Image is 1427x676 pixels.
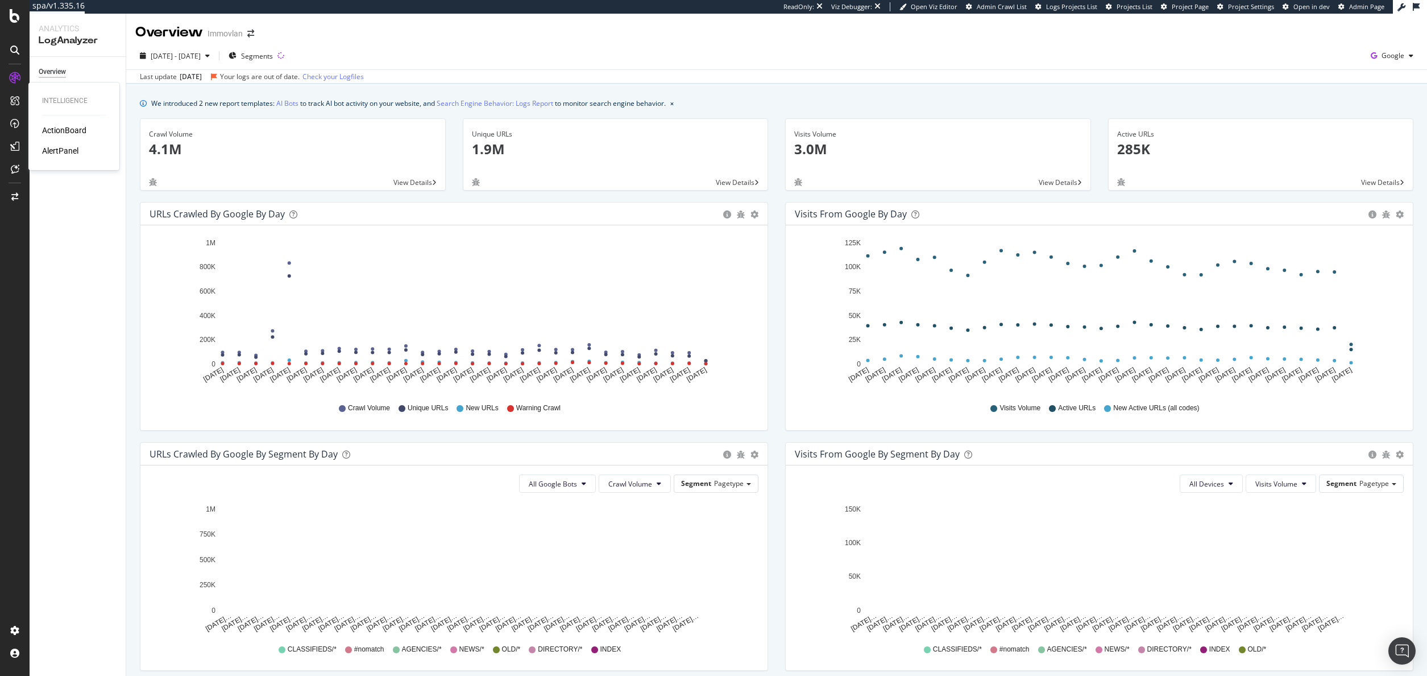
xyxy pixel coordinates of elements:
[1147,366,1170,384] text: [DATE]
[737,211,745,219] div: bug
[600,645,621,654] span: INDEX
[1131,366,1154,384] text: [DATE]
[150,448,338,460] div: URLs Crawled by Google By Segment By Day
[149,139,437,159] p: 4.1M
[1047,645,1087,654] span: AGENCIES/*
[385,366,408,384] text: [DATE]
[1326,479,1357,488] span: Segment
[1297,366,1320,384] text: [DATE]
[335,366,358,384] text: [DATE]
[200,530,215,538] text: 750K
[276,97,298,109] a: AI Bots
[714,479,744,488] span: Pagetype
[1031,366,1053,384] text: [DATE]
[1180,475,1243,493] button: All Devices
[737,451,745,459] div: bug
[1255,479,1297,489] span: Visits Volume
[516,403,561,413] span: Warning Crawl
[977,2,1027,11] span: Admin Crawl List
[200,312,215,320] text: 400K
[1197,366,1220,384] text: [DATE]
[39,23,117,34] div: Analytics
[1214,366,1237,384] text: [DATE]
[206,505,215,513] text: 1M
[1117,129,1405,139] div: Active URLs
[1264,366,1287,384] text: [DATE]
[1047,366,1070,384] text: [DATE]
[247,30,254,38] div: arrow-right-arrow-left
[1368,451,1376,459] div: circle-info
[849,312,861,320] text: 50K
[1228,2,1274,11] span: Project Settings
[288,645,337,654] span: CLASSIFIEDS/*
[252,366,275,384] text: [DATE]
[39,34,117,47] div: LogAnalyzer
[220,72,300,82] div: Your logs are out of date.
[1314,366,1337,384] text: [DATE]
[795,448,960,460] div: Visits from Google By Segment By Day
[1359,479,1389,488] span: Pagetype
[1368,211,1376,219] div: circle-info
[1117,2,1152,11] span: Projects List
[914,366,937,384] text: [DATE]
[1248,645,1267,654] span: OLD/*
[1147,645,1192,654] span: DIRECTORY/*
[1388,637,1416,665] div: Open Intercom Messenger
[472,139,760,159] p: 1.9M
[348,403,390,413] span: Crawl Volume
[149,178,157,186] div: bug
[1181,366,1204,384] text: [DATE]
[1114,366,1136,384] text: [DATE]
[750,451,758,459] div: gear
[149,129,437,139] div: Crawl Volume
[39,66,66,78] div: Overview
[602,366,625,384] text: [DATE]
[368,366,391,384] text: [DATE]
[964,366,987,384] text: [DATE]
[845,539,861,547] text: 100K
[1014,366,1036,384] text: [DATE]
[1172,2,1209,11] span: Project Page
[529,479,577,489] span: All Google Bots
[150,502,754,634] div: A chart.
[1396,451,1404,459] div: gear
[402,645,442,654] span: AGENCIES/*
[200,581,215,589] text: 250K
[241,51,273,61] span: Segments
[1330,366,1353,384] text: [DATE]
[140,97,1413,109] div: info banner
[931,366,953,384] text: [DATE]
[1064,366,1086,384] text: [DATE]
[211,360,215,368] text: 0
[795,234,1400,393] svg: A chart.
[1349,2,1384,11] span: Admin Page
[42,125,86,136] a: ActionBoard
[200,287,215,295] text: 600K
[151,51,201,61] span: [DATE] - [DATE]
[202,366,225,384] text: [DATE]
[135,23,203,42] div: Overview
[857,607,861,615] text: 0
[200,263,215,271] text: 800K
[1117,139,1405,159] p: 285K
[831,2,872,11] div: Viz Debugger:
[723,211,731,219] div: circle-info
[1396,211,1404,219] div: gear
[1106,2,1152,11] a: Projects List
[652,366,675,384] text: [DATE]
[669,366,691,384] text: [DATE]
[794,129,1082,139] div: Visits Volume
[302,366,325,384] text: [DATE]
[783,2,814,11] div: ReadOnly:
[1039,178,1077,187] span: View Details
[150,208,285,220] div: URLs Crawled by Google by day
[1113,403,1199,413] span: New Active URLs (all codes)
[468,366,491,384] text: [DATE]
[795,502,1400,634] div: A chart.
[1117,178,1125,186] div: bug
[285,366,308,384] text: [DATE]
[997,366,1020,384] text: [DATE]
[864,366,887,384] text: [DATE]
[459,645,484,654] span: NEWS/*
